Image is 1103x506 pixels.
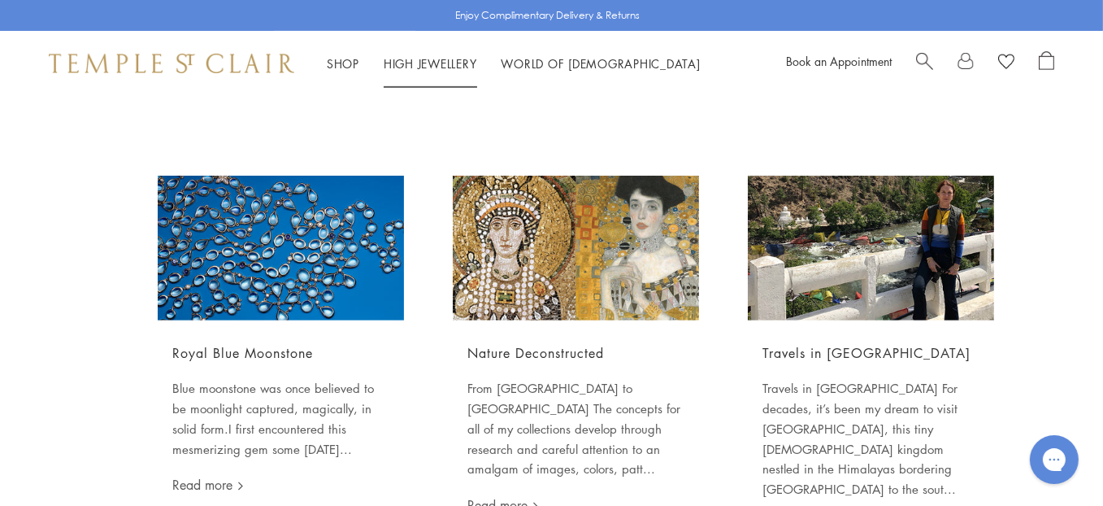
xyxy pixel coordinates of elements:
a: Book an Appointment [786,53,892,69]
img: Nature Deconstructed [453,176,699,321]
a: Nature Deconstructed [467,344,604,362]
a: Read more [172,476,244,494]
a: ShopShop [327,55,359,72]
a: World of [DEMOGRAPHIC_DATA]World of [DEMOGRAPHIC_DATA] [502,55,701,72]
a: View Wishlist [998,51,1014,76]
a: Royal Blue Moonstone [172,344,313,362]
iframe: Gorgias live chat messenger [1022,430,1087,490]
p: Travels in [GEOGRAPHIC_DATA] For decades, it’s been my dream to visit [GEOGRAPHIC_DATA], this tin... [762,378,979,499]
p: Enjoy Complimentary Delivery & Returns [455,7,640,24]
img: Royal Blue Moonstone [158,176,404,321]
p: Blue moonstone was once believed to be moonlight captured, magically, in solid form.I first encou... [172,378,389,459]
nav: Main navigation [327,54,701,74]
a: Travels in [GEOGRAPHIC_DATA] [762,344,971,362]
p: From [GEOGRAPHIC_DATA] to [GEOGRAPHIC_DATA] The concepts for all of my collections develop throug... [467,378,684,479]
a: Search [916,51,933,76]
a: High JewelleryHigh Jewellery [384,55,477,72]
a: Open Shopping Bag [1039,51,1054,76]
img: Temple St. Clair [49,54,294,73]
img: Travels in Bhutan [748,176,994,321]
